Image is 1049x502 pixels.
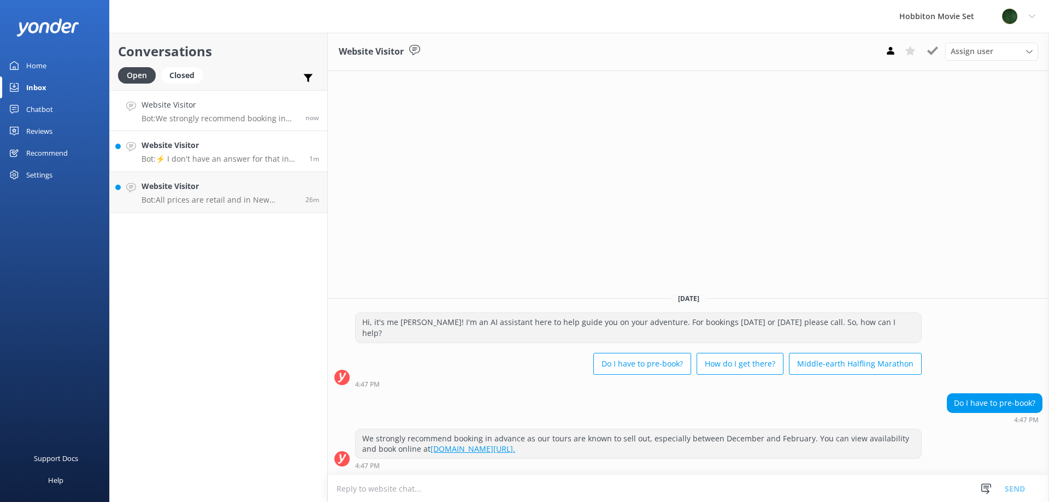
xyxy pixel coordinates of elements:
[142,195,297,205] p: Bot: All prices are retail and in New Zealand Dollars (NZD) - GST inclusive. You can contact your...
[118,67,156,84] div: Open
[110,131,327,172] a: Website VisitorBot:⚡ I don't have an answer for that in my knowledge base. Please try and rephras...
[356,313,921,342] div: Hi, it's me [PERSON_NAME]! I'm an AI assistant here to help guide you on your adventure. For book...
[142,139,301,151] h4: Website Visitor
[118,69,161,81] a: Open
[110,172,327,213] a: Website VisitorBot:All prices are retail and in New Zealand Dollars (NZD) - GST inclusive. You ca...
[161,69,208,81] a: Closed
[26,120,52,142] div: Reviews
[305,195,319,204] span: Aug 30 2025 04:22pm (UTC +12:00) Pacific/Auckland
[48,469,63,491] div: Help
[26,98,53,120] div: Chatbot
[355,463,380,469] strong: 4:47 PM
[697,353,783,375] button: How do I get there?
[339,45,404,59] h3: Website Visitor
[356,429,921,458] div: We strongly recommend booking in advance as our tours are known to sell out, especially between D...
[142,180,297,192] h4: Website Visitor
[34,447,78,469] div: Support Docs
[305,113,319,122] span: Aug 30 2025 04:47pm (UTC +12:00) Pacific/Auckland
[1014,417,1039,423] strong: 4:47 PM
[947,394,1042,412] div: Do I have to pre-book?
[161,67,203,84] div: Closed
[142,114,297,123] p: Bot: We strongly recommend booking in advance as our tours are known to sell out, especially betw...
[26,76,46,98] div: Inbox
[309,154,319,163] span: Aug 30 2025 04:47pm (UTC +12:00) Pacific/Auckland
[951,45,993,57] span: Assign user
[593,353,691,375] button: Do I have to pre-book?
[355,380,922,388] div: Aug 30 2025 04:47pm (UTC +12:00) Pacific/Auckland
[789,353,922,375] button: Middle-earth Halfling Marathon
[118,41,319,62] h2: Conversations
[671,294,706,303] span: [DATE]
[16,19,79,37] img: yonder-white-logo.png
[26,164,52,186] div: Settings
[142,154,301,164] p: Bot: ⚡ I don't have an answer for that in my knowledge base. Please try and rephrase your questio...
[431,444,515,454] a: [DOMAIN_NAME][URL].
[26,55,46,76] div: Home
[355,462,922,469] div: Aug 30 2025 04:47pm (UTC +12:00) Pacific/Auckland
[110,90,327,131] a: Website VisitorBot:We strongly recommend booking in advance as our tours are known to sell out, e...
[26,142,68,164] div: Recommend
[355,381,380,388] strong: 4:47 PM
[947,416,1042,423] div: Aug 30 2025 04:47pm (UTC +12:00) Pacific/Auckland
[142,99,297,111] h4: Website Visitor
[945,43,1038,60] div: Assign User
[1001,8,1018,25] img: 34-1625720359.png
